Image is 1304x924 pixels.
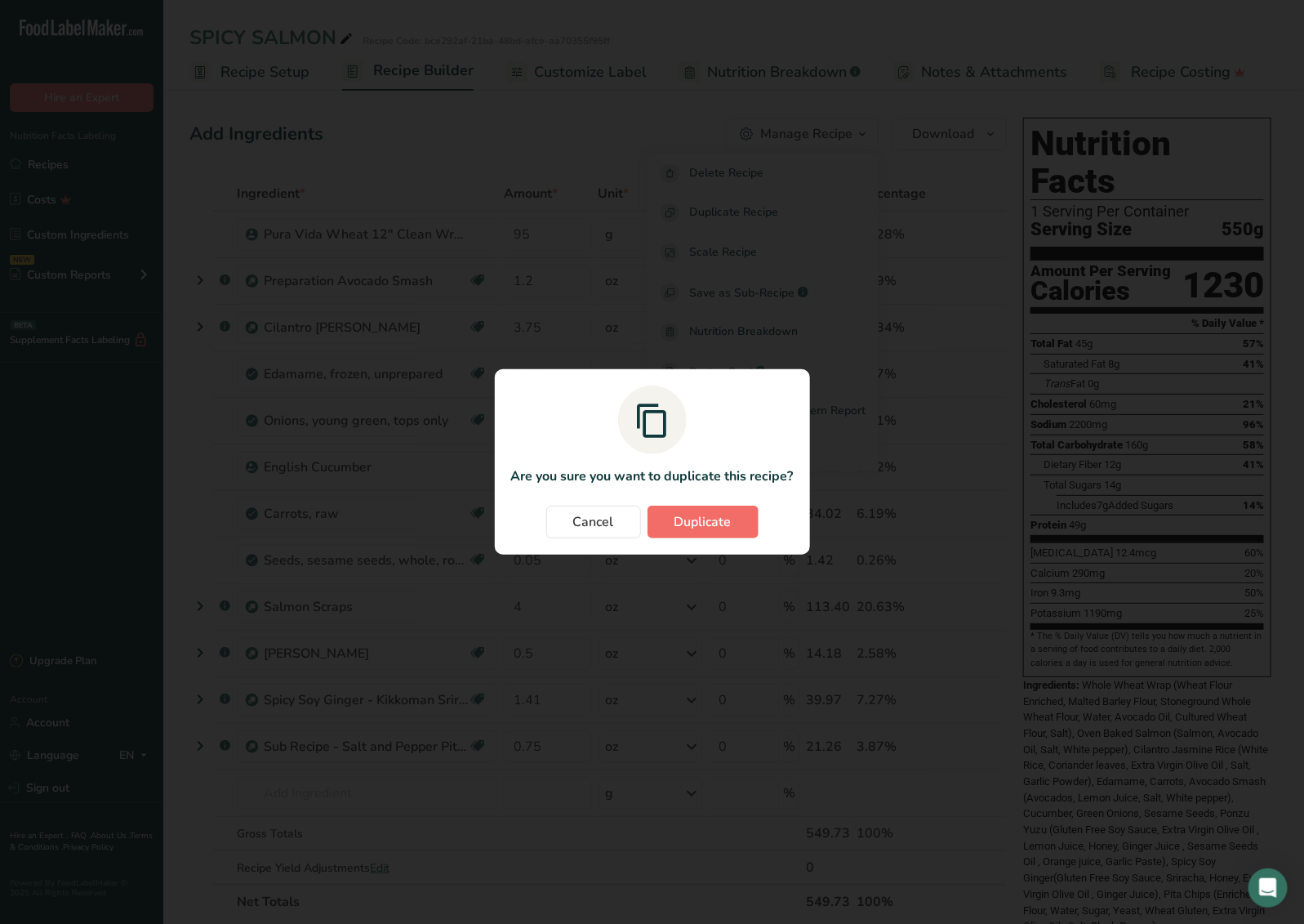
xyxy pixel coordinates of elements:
button: Cancel [546,506,641,538]
div: Open Intercom Messenger [1248,868,1288,908]
span: Cancel [573,512,614,532]
p: Are you sure you want to duplicate this recipe? [511,466,794,486]
span: Duplicate [674,512,732,532]
button: Duplicate [648,506,759,538]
